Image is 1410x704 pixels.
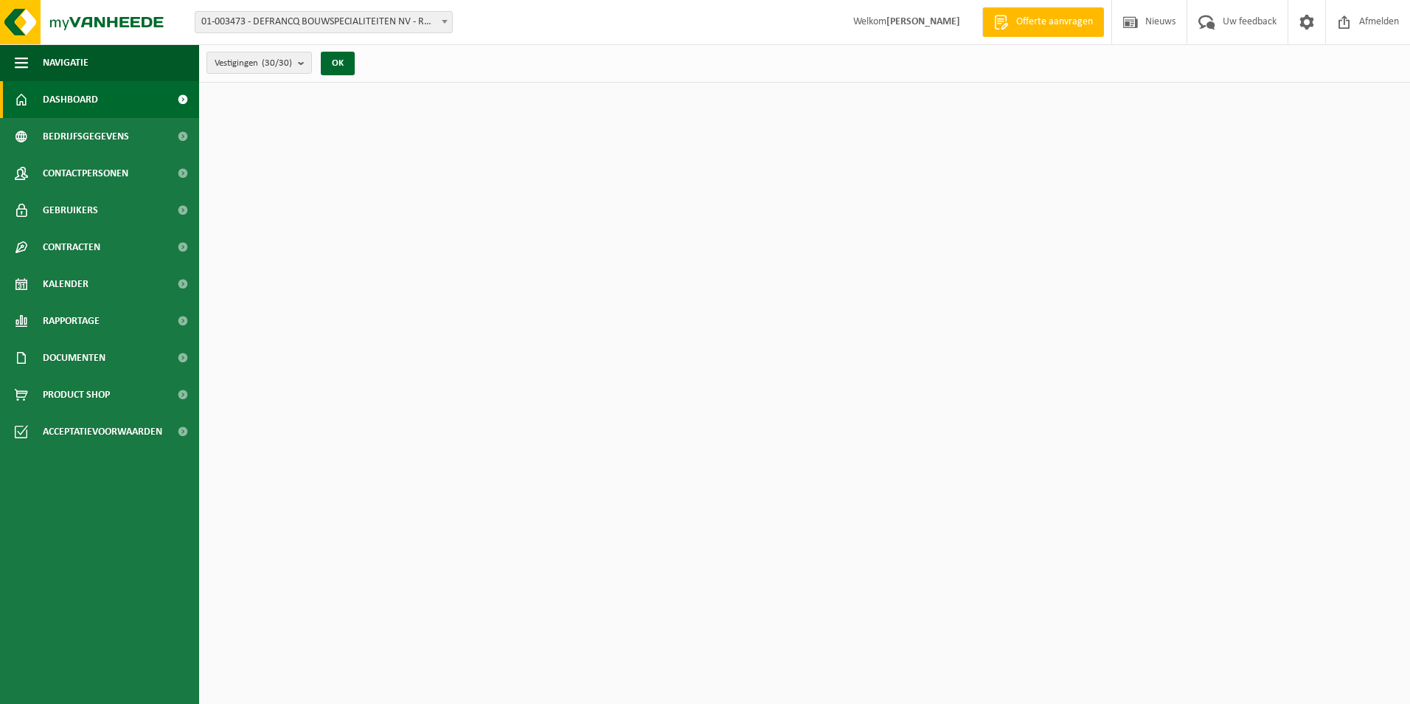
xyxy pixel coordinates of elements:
span: Contracten [43,229,100,266]
span: Product Shop [43,376,110,413]
span: Rapportage [43,303,100,339]
span: Gebruikers [43,192,98,229]
button: OK [321,52,355,75]
span: Acceptatievoorwaarden [43,413,162,450]
span: Navigatie [43,44,88,81]
button: Vestigingen(30/30) [206,52,312,74]
count: (30/30) [262,58,292,68]
span: Vestigingen [215,52,292,75]
iframe: chat widget [7,672,246,704]
span: Offerte aanvragen [1013,15,1097,30]
span: 01-003473 - DEFRANCQ BOUWSPECIALITEITEN NV - ROESELARE [195,12,452,32]
a: Offerte aanvragen [982,7,1104,37]
span: Bedrijfsgegevens [43,118,129,155]
span: Documenten [43,339,105,376]
span: Dashboard [43,81,98,118]
span: Contactpersonen [43,155,128,192]
span: Kalender [43,266,88,303]
span: 01-003473 - DEFRANCQ BOUWSPECIALITEITEN NV - ROESELARE [195,11,453,33]
strong: [PERSON_NAME] [886,16,960,27]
